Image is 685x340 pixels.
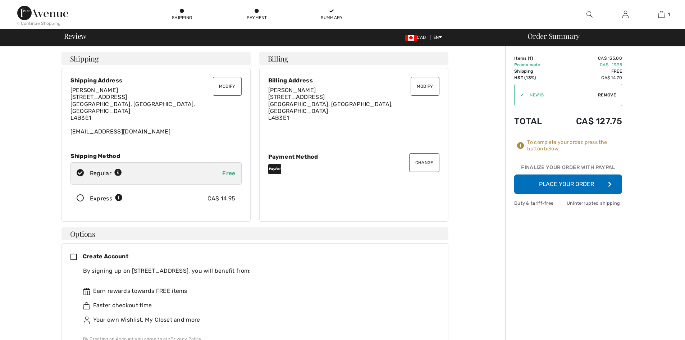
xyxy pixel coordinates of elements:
[622,10,629,19] img: My Info
[514,109,555,133] td: Total
[514,200,622,207] div: Duty & tariff-free | Uninterrupted shipping
[83,287,434,295] div: Earn rewards towards FREE items
[268,55,288,62] span: Billing
[555,55,622,62] td: CA$ 133.00
[83,302,90,309] img: faster.svg
[405,35,417,41] img: Canadian Dollar
[555,74,622,81] td: CA$ 14.70
[90,194,123,203] div: Express
[70,153,242,159] div: Shipping Method
[61,227,448,240] h4: Options
[70,94,195,121] span: [STREET_ADDRESS] [GEOGRAPHIC_DATA], [GEOGRAPHIC_DATA], [GEOGRAPHIC_DATA] L4B3E1
[515,92,524,98] div: ✔
[527,139,622,152] div: To complete your order, press the button below.
[409,153,439,172] button: Change
[268,87,316,94] span: [PERSON_NAME]
[207,194,236,203] div: CA$ 14.95
[83,301,434,310] div: Faster checkout time
[321,14,342,21] div: Summary
[586,10,593,19] img: search the website
[64,32,87,40] span: Review
[555,62,622,68] td: CA$ -19.95
[268,77,439,84] div: Billing Address
[246,14,268,21] div: Payment
[555,109,622,133] td: CA$ 127.75
[668,11,670,18] span: 1
[17,20,61,27] div: < Continue Shopping
[222,170,235,177] span: Free
[83,316,434,324] div: Your own Wishlist, My Closet and more
[268,94,393,121] span: [STREET_ADDRESS] [GEOGRAPHIC_DATA], [GEOGRAPHIC_DATA], [GEOGRAPHIC_DATA] L4B3E1
[617,10,634,19] a: Sign In
[83,253,128,260] span: Create Account
[514,68,555,74] td: Shipping
[83,317,90,324] img: ownWishlist.svg
[433,35,442,40] span: EN
[514,164,622,174] div: Finalize Your Order with PayPal
[70,87,118,94] span: [PERSON_NAME]
[514,74,555,81] td: HST (13%)
[524,84,598,106] input: Promo code
[658,10,665,19] img: My Bag
[514,55,555,62] td: Items ( )
[411,77,439,96] button: Modify
[83,288,90,295] img: rewards.svg
[405,35,429,40] span: CAD
[83,267,434,275] div: By signing up on [STREET_ADDRESS], you will benefit from:
[519,32,681,40] div: Order Summary
[555,68,622,74] td: Free
[70,87,242,135] div: [EMAIL_ADDRESS][DOMAIN_NAME]
[17,6,68,20] img: 1ère Avenue
[70,55,99,62] span: Shipping
[598,92,616,98] span: Remove
[514,62,555,68] td: Promo code
[514,174,622,194] button: Place Your Order
[529,56,531,61] span: 1
[268,153,439,160] div: Payment Method
[90,169,122,178] div: Regular
[644,10,679,19] a: 1
[171,14,193,21] div: Shipping
[213,77,242,96] button: Modify
[70,77,242,84] div: Shipping Address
